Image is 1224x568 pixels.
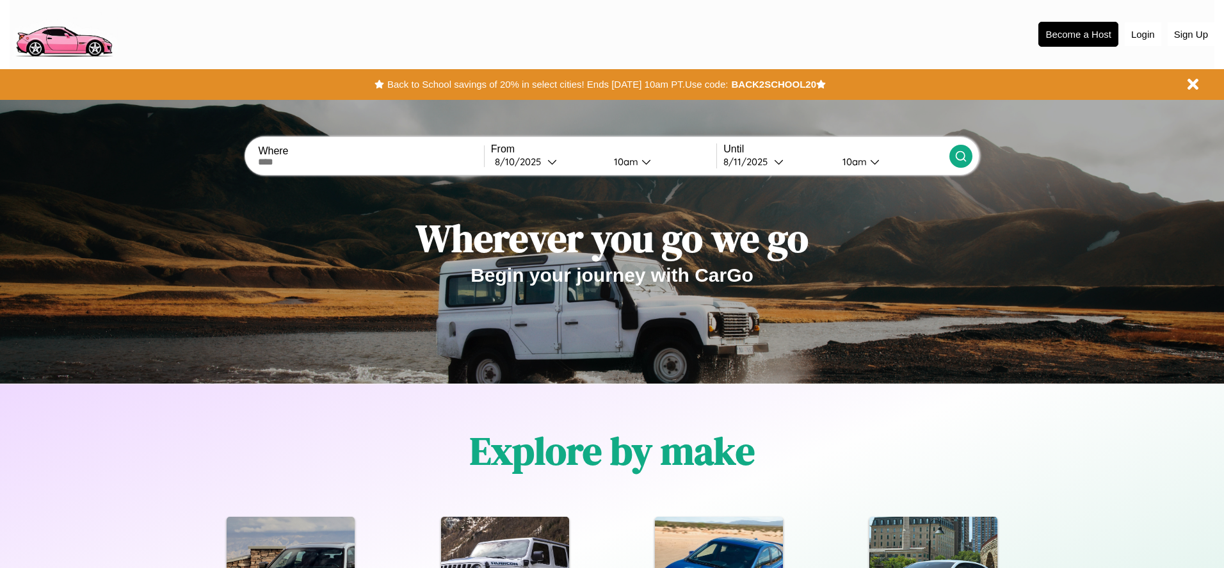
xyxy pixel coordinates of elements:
button: Login [1125,22,1161,46]
h1: Explore by make [470,425,755,477]
label: Until [723,143,949,155]
button: 10am [604,155,716,168]
button: Become a Host [1038,22,1118,47]
button: Back to School savings of 20% in select cities! Ends [DATE] 10am PT.Use code: [384,76,731,93]
button: Sign Up [1168,22,1214,46]
img: logo [10,6,118,60]
div: 8 / 10 / 2025 [495,156,547,168]
button: 8/10/2025 [491,155,604,168]
b: BACK2SCHOOL20 [731,79,816,90]
label: From [491,143,716,155]
label: Where [258,145,483,157]
div: 8 / 11 / 2025 [723,156,774,168]
div: 10am [836,156,870,168]
div: 10am [608,156,641,168]
button: 10am [832,155,949,168]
